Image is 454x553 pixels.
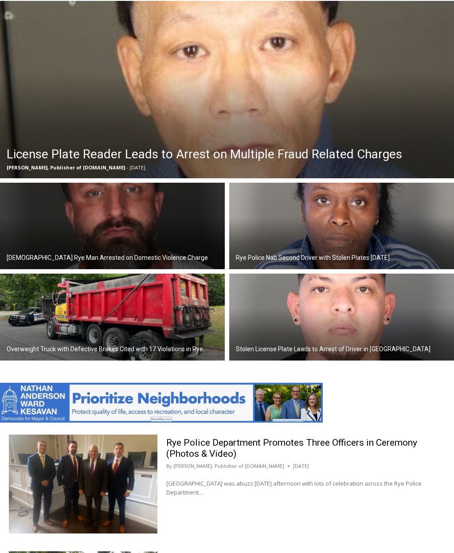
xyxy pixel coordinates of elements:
a: Intern @ [DOMAIN_NAME] [213,86,430,110]
a: Rye Police Department Promotes Three Officers in Ceremony (Photos & Video) [166,437,417,459]
time: [DATE] [293,462,309,470]
h2: Rye Police Nab Second Driver with Stolen Plates [DATE] [236,253,390,263]
span: [PERSON_NAME], Publisher of [DOMAIN_NAME] [7,164,125,171]
a: Rye Police Nab Second Driver with Stolen Plates [DATE] [229,183,454,270]
img: (PHOTO: On September 25, 2025, Rye PD arrested Oscar Magallanes of College Point, New York for cr... [229,274,454,361]
a: [PERSON_NAME], Publisher of [DOMAIN_NAME] [173,463,284,469]
div: "I learned about the history of a place I’d honestly never considered even as a resident of [GEOG... [224,0,419,86]
span: Intern @ [DOMAIN_NAME] [232,88,411,108]
a: Stolen License Plate Leads to Arrest of Driver in [GEOGRAPHIC_DATA] [229,274,454,361]
span: [DATE] [129,164,145,171]
img: (PHOTO: On September 26, 2025, the Rye Police Department arrested Nicole Walker of the Bronx for ... [229,183,454,270]
h2: [DEMOGRAPHIC_DATA] Rye Man Arrested on Domestic Violence Charge [7,253,208,263]
span: - [126,164,128,171]
span: By [166,462,172,470]
h2: Stolen License Plate Leads to Arrest of Driver in [GEOGRAPHIC_DATA] [236,345,431,354]
p: [GEOGRAPHIC_DATA] was abuzz [DATE] afternoon with lots of celebration across the Rye Police Depar... [166,479,445,498]
h2: License Plate Reader Leads to Arrest on Multiple Fraud Related Charges [7,145,402,164]
img: (PHOTO: Detective Alex Whalen, Detective Robert Jones, Public Safety Commissioner Mike Kopy and S... [9,435,157,533]
h2: Overweight Truck with Defective Brakes Cited with 17 Violations in Rye [7,345,203,354]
